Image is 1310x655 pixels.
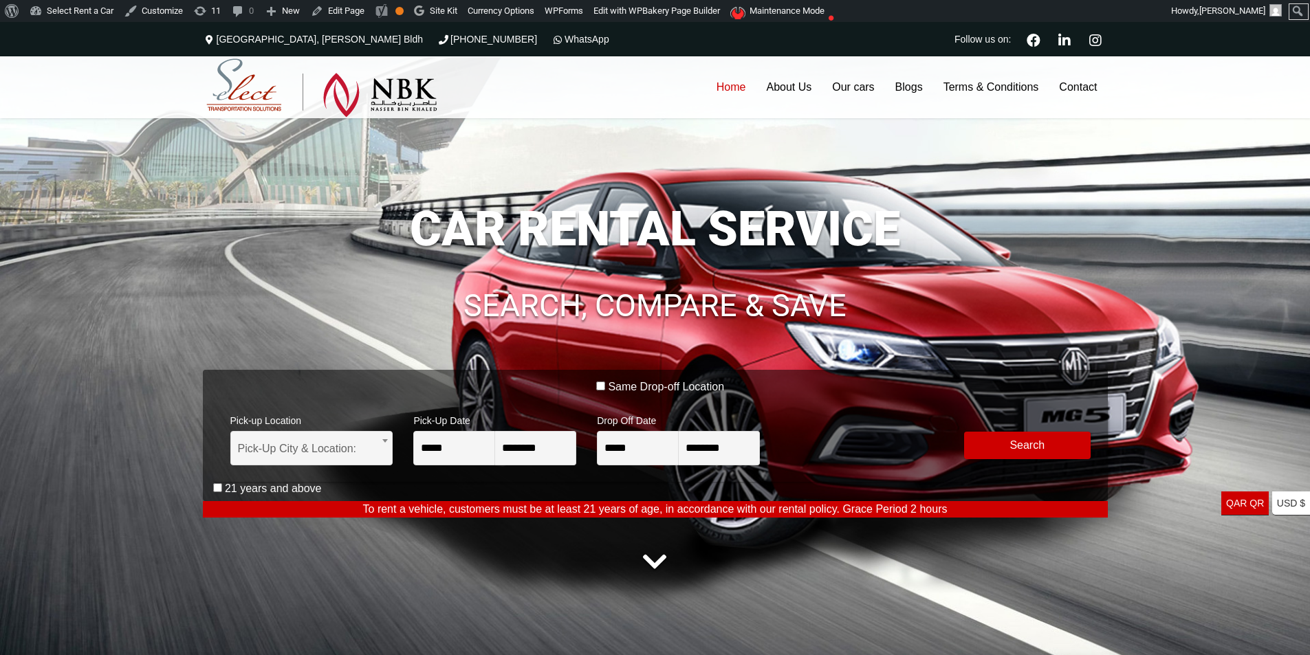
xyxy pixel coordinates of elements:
label: 21 years and above [225,482,322,496]
a: Our cars [822,56,884,118]
a: Terms & Conditions [933,56,1049,118]
span: Pick-up Location [230,406,393,431]
a: Blogs [885,56,933,118]
div: OK [395,7,404,15]
h1: SEARCH, COMPARE & SAVE [203,290,1108,322]
span: Pick-Up City & Location: [238,432,386,466]
a: Linkedin [1053,32,1077,47]
a: USD $ [1272,491,1310,515]
a: WhatsApp [551,34,609,45]
p: To rent a vehicle, customers must be at least 21 years of age, in accordance with our rental poli... [203,501,1108,518]
a: About Us [756,56,822,118]
span: Pick-Up Date [413,406,576,431]
label: Same Drop-off Location [608,380,724,394]
a: Contact [1049,56,1107,118]
a: [PHONE_NUMBER] [437,34,537,45]
a: QAR QR [1221,491,1269,515]
li: Follow us on: [951,22,1014,56]
a: Instagram [1084,32,1108,47]
span: Drop Off Date [597,406,760,431]
button: Modify Search [964,432,1091,459]
img: Maintenance mode is disabled [730,7,747,19]
span: Pick-Up City & Location: [230,431,393,465]
h1: CAR RENTAL SERVICE [203,205,1108,253]
a: Facebook [1021,32,1046,47]
img: Select Rent a Car [206,58,437,118]
span: Site Kit [430,5,457,16]
span: [PERSON_NAME] [1199,5,1265,16]
i: ● [825,3,838,15]
div: [GEOGRAPHIC_DATA], [PERSON_NAME] Bldh [203,22,430,56]
a: Home [706,56,756,118]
